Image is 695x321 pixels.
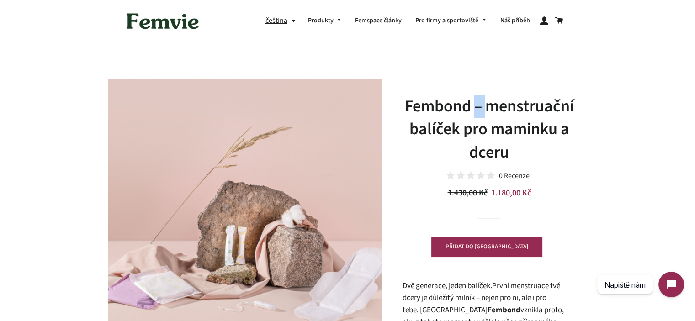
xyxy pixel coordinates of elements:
[446,242,528,251] span: PŘIDAT DO [GEOGRAPHIC_DATA]
[301,9,348,33] a: Produkty
[491,187,531,199] span: 1.180,00 Kč
[348,9,409,33] a: Femspace články
[447,187,489,200] span: 1.430,00 Kč
[265,15,301,27] button: čeština
[409,9,493,33] a: Pro firmy a sportoviště
[499,173,530,179] div: 0 Recenze
[431,237,542,257] button: PŘIDAT DO [GEOGRAPHIC_DATA]
[487,305,520,316] strong: Fembond
[122,7,204,35] img: Femvie
[493,9,536,33] a: Náš příběh
[402,95,576,164] h1: Fembond – menstruační balíček pro maminku a dceru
